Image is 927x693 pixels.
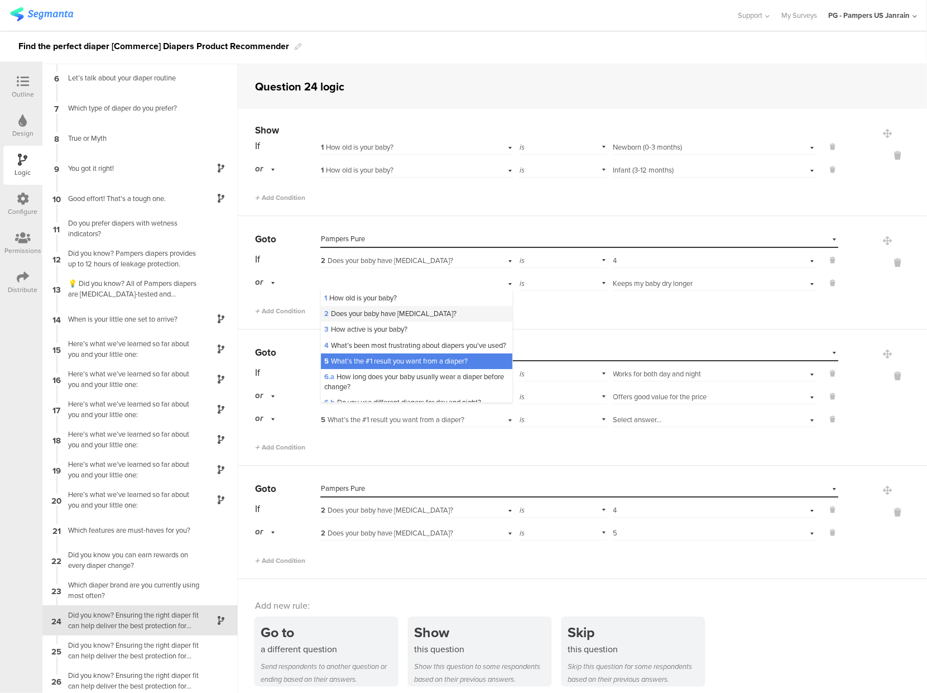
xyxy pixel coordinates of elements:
[61,338,201,360] div: Here’s what we’ve learned so far about you and your little one:
[61,218,201,239] div: Do you prefer diapers with wetness indicators?
[324,356,468,366] span: What’s the #1 result you want from a diaper?
[321,142,481,152] div: How old is your baby?
[321,256,325,266] span: 2
[613,165,674,175] span: Infant (3-12 months)
[520,369,525,379] span: is
[321,528,453,538] span: Does your baby have [MEDICAL_DATA]?
[61,133,201,144] div: True or Myth
[321,528,325,538] span: 2
[321,233,365,244] span: Pampers Pure
[324,324,329,334] span: 3
[255,366,319,380] div: If
[61,103,201,113] div: Which type of diaper do you prefer?
[61,525,201,536] div: Which features are must-haves for you?
[52,614,62,627] span: 24
[738,10,763,21] span: Support
[321,415,325,425] span: 5
[52,524,61,536] span: 21
[324,340,506,351] span: What’s been most frustrating about diapers you've used?
[55,102,59,114] span: 7
[321,142,393,152] span: How old is your baby?
[520,142,525,152] span: is
[321,483,365,494] span: Pampers Pure
[53,403,61,415] span: 17
[52,584,62,596] span: 23
[255,78,344,95] div: Question 24 logic
[613,255,617,266] span: 4
[520,278,525,289] span: is
[255,252,319,266] div: If
[267,346,276,360] span: to
[261,660,397,686] div: Send respondents to another question or ending based on their answers.
[321,528,481,538] div: Does your baby have sensitive skin?
[261,622,397,643] div: Go to
[255,556,305,566] span: Add Condition
[61,399,201,420] div: Here’s what we’ve learned so far about you and your little one:
[321,256,481,266] div: Does your baby have sensitive skin?
[613,142,683,152] span: Newborn (0-3 months)
[324,398,335,408] span: 6.b
[324,397,481,408] span: Do you use different diapers for day and night?
[255,525,263,538] span: or
[321,165,393,175] span: How old is your baby?
[613,278,693,289] span: Keeps my baby dry longer
[267,232,276,246] span: to
[8,207,38,217] div: Configure
[61,610,201,631] div: Did you know? Ensuring the right diaper fit can help deliver the best protection for babies inclu...
[52,192,61,204] span: 10
[61,459,201,480] div: Here’s what we’ve learned so far about you and your little one:
[613,391,707,402] span: Offers good value for the price
[321,255,453,266] span: Does your baby have [MEDICAL_DATA]?
[54,162,59,174] span: 9
[255,276,263,288] span: or
[520,391,525,402] span: is
[321,505,453,515] span: Does your baby have [MEDICAL_DATA]?
[324,324,407,334] span: How active is your baby?
[52,252,61,265] span: 12
[54,222,60,235] span: 11
[255,163,263,175] span: or
[255,123,279,137] span: Show
[568,622,704,643] div: Skip
[52,494,62,506] span: 20
[828,10,910,21] div: PG - Pampers US Janrain
[12,128,33,138] div: Design
[324,372,334,382] span: 6.a
[255,599,911,612] div: Add new rule:
[52,463,61,476] span: 19
[52,343,61,355] span: 15
[255,139,319,153] div: If
[255,482,267,496] span: Go
[61,580,201,601] div: Which diaper brand are you currently using most often?
[520,528,525,538] span: is
[52,283,61,295] span: 13
[61,248,201,269] div: Did you know? Pampers diapers provides up to 12 hours of leakage protection.
[255,306,305,316] span: Add Condition
[255,346,267,360] span: Go
[520,505,525,515] span: is
[61,549,201,571] div: Did you know you can earn rewards on every diaper change?
[61,314,201,324] div: When is your little one set to arrive?
[4,246,41,256] div: Permissions
[52,554,62,566] span: 22
[61,429,201,450] div: Here’s what we’ve learned so far about you and your little one:
[52,675,62,687] span: 26
[61,193,201,204] div: Good effort! That's a tough one.
[324,308,457,319] span: Does your baby have [MEDICAL_DATA]?
[520,165,525,175] span: is
[52,644,62,657] span: 25
[52,433,61,446] span: 18
[54,132,59,144] span: 8
[414,660,551,686] div: Show this question to some respondents based on their previous answers.
[414,643,551,656] div: this question
[255,193,305,203] span: Add Condition
[324,356,329,366] span: 5
[255,232,267,246] span: Go
[321,165,481,175] div: How old is your baby?
[52,373,61,385] span: 16
[321,415,481,425] div: What’s the #1 result you want from a diaper?
[8,285,38,295] div: Distribute
[324,293,327,303] span: 1
[520,414,525,425] span: is
[255,389,263,402] span: or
